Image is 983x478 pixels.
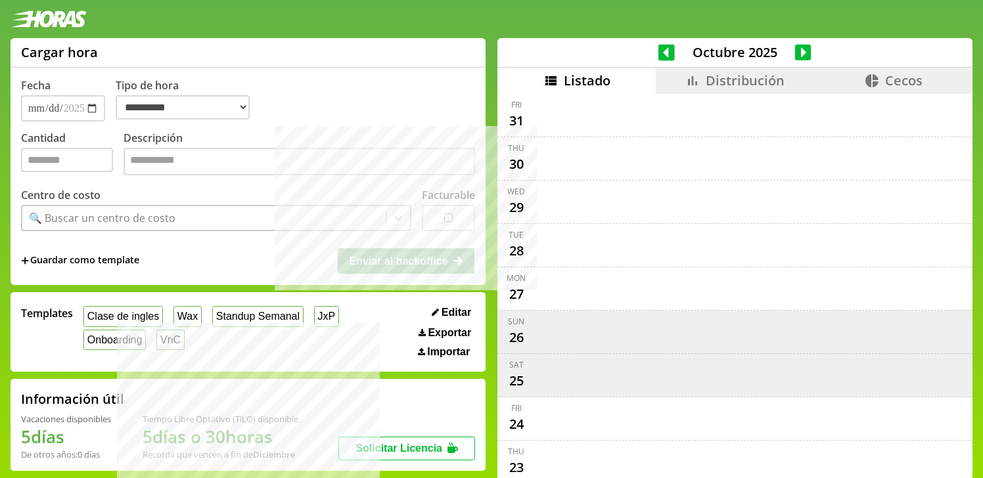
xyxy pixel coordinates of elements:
[506,154,527,175] div: 30
[21,448,111,460] div: De otros años: 0 días
[143,413,298,425] div: Tiempo Libre Optativo (TiLO) disponible
[507,272,526,284] div: Mon
[21,78,51,93] label: Fecha
[21,425,111,448] h1: 5 días
[415,326,475,339] button: Exportar
[706,72,785,89] span: Distribución
[21,390,124,408] h2: Información útil
[422,188,475,202] label: Facturable
[428,327,471,339] span: Exportar
[506,110,527,131] div: 31
[11,11,87,28] img: logotipo
[355,443,442,454] span: Solicitar Licencia
[116,95,250,119] select: Tipo de hora
[156,330,185,350] button: VnC
[116,78,260,121] label: Tipo de hora
[885,72,923,89] span: Cecos
[506,457,527,478] div: 23
[21,188,101,202] label: Centro de costo
[511,99,522,110] div: Fri
[124,131,475,179] label: Descripción
[21,253,29,268] span: +
[83,330,146,350] button: Onboarding
[29,211,175,225] div: 🔍 Buscar un centro de costo
[427,346,470,358] span: Importar
[508,142,524,154] div: Thu
[507,186,525,197] div: Wed
[253,448,295,460] b: Diciembre
[506,240,527,261] div: 28
[21,253,139,268] span: +Guardar como template
[428,306,475,319] button: Editar
[143,425,298,448] h1: 5 días o 30 horas
[508,446,524,457] div: Thu
[21,131,124,179] label: Cantidad
[442,307,471,318] span: Editar
[21,148,113,172] input: Cantidad
[83,306,163,326] button: Clase de ingles
[506,327,527,348] div: 26
[21,43,98,61] h1: Cargar hora
[564,72,610,89] span: Listado
[143,448,298,460] div: Recordá que vencen a fin de
[314,306,339,326] button: JxP
[508,316,524,327] div: Sun
[212,306,304,326] button: Standup Semanal
[506,197,527,218] div: 29
[124,148,475,175] textarea: Descripción
[506,414,527,435] div: 24
[509,229,524,240] div: Tue
[509,359,524,370] div: Sat
[21,413,111,425] div: Vacaciones disponibles
[506,284,527,305] div: 27
[21,306,73,320] span: Templates
[506,370,527,391] div: 25
[511,402,522,414] div: Fri
[173,306,202,326] button: Wax
[675,43,795,61] span: Octubre 2025
[338,437,475,460] button: Solicitar Licencia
